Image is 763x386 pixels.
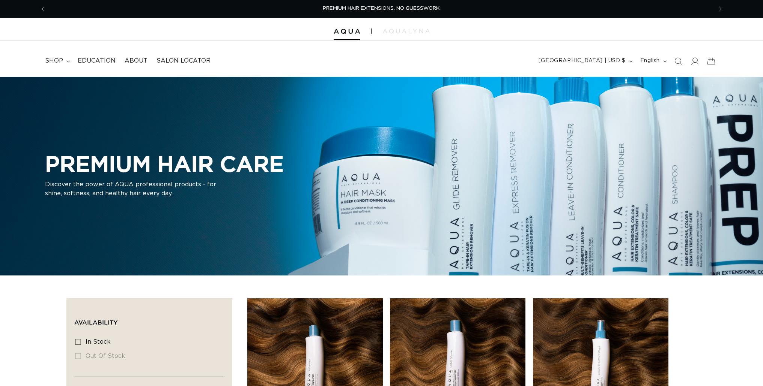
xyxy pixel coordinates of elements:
[383,29,430,33] img: aqualyna.com
[74,306,224,333] summary: Availability (0 selected)
[35,2,51,16] button: Previous announcement
[125,57,147,65] span: About
[45,57,63,65] span: shop
[640,57,660,65] span: English
[157,57,211,65] span: Salon Locator
[636,54,670,68] button: English
[74,319,117,326] span: Availability
[539,57,626,65] span: [GEOGRAPHIC_DATA] | USD $
[334,29,360,34] img: Aqua Hair Extensions
[78,57,116,65] span: Education
[534,54,636,68] button: [GEOGRAPHIC_DATA] | USD $
[45,180,233,198] p: Discover the power of AQUA professional products - for shine, softness, and healthy hair every day.
[73,52,120,69] a: Education
[152,52,215,69] a: Salon Locator
[86,339,111,345] span: In stock
[712,2,729,16] button: Next announcement
[45,151,284,177] h2: PREMIUM HAIR CARE
[41,52,73,69] summary: shop
[670,53,686,69] summary: Search
[120,52,152,69] a: About
[323,6,441,11] span: PREMIUM HAIR EXTENSIONS. NO GUESSWORK.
